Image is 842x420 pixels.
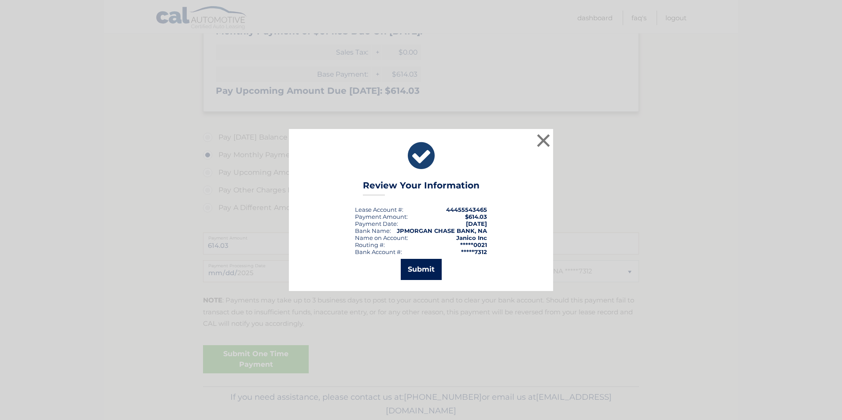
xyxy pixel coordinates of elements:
[456,234,487,241] strong: Janico Inc
[355,241,385,248] div: Routing #:
[446,206,487,213] strong: 44455543465
[397,227,487,234] strong: JPMORGAN CHASE BANK, NA
[466,220,487,227] span: [DATE]
[355,234,408,241] div: Name on Account:
[355,213,408,220] div: Payment Amount:
[401,259,442,280] button: Submit
[355,248,402,255] div: Bank Account #:
[355,220,398,227] div: :
[355,206,403,213] div: Lease Account #:
[535,132,552,149] button: ×
[355,227,391,234] div: Bank Name:
[465,213,487,220] span: $614.03
[363,180,480,195] h3: Review Your Information
[355,220,397,227] span: Payment Date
